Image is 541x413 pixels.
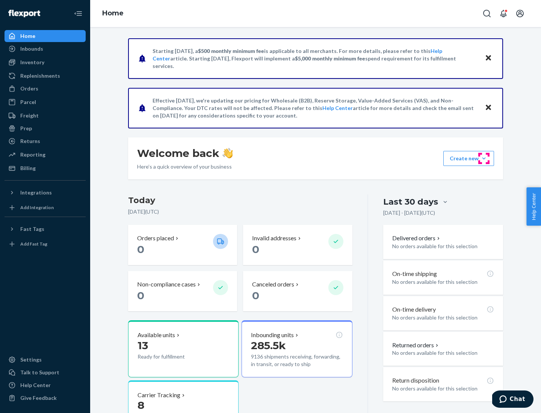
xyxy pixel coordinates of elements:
div: Last 30 days [383,196,438,208]
div: Add Integration [20,204,54,211]
button: Close [484,53,493,64]
p: No orders available for this selection [392,243,494,250]
span: 0 [137,289,144,302]
button: Give Feedback [5,392,86,404]
a: Inbounds [5,43,86,55]
span: $5,000 monthly minimum fee [295,55,365,62]
p: [DATE] ( UTC ) [128,208,352,216]
a: Reporting [5,149,86,161]
div: Reporting [20,151,45,158]
div: Help Center [20,381,51,389]
p: [DATE] - [DATE] ( UTC ) [383,209,435,217]
p: Invalid addresses [252,234,296,243]
p: Return disposition [392,376,439,385]
h3: Today [128,194,352,206]
h1: Welcome back [137,146,233,160]
div: Give Feedback [20,394,57,402]
span: $500 monthly minimum fee [198,48,264,54]
p: No orders available for this selection [392,349,494,357]
button: Help Center [526,187,541,226]
button: Integrations [5,187,86,199]
button: Invalid addresses 0 [243,225,352,265]
div: Fast Tags [20,225,44,233]
span: 0 [252,243,259,256]
a: Add Fast Tag [5,238,86,250]
div: Talk to Support [20,369,59,376]
p: On-time delivery [392,305,436,314]
a: Inventory [5,56,86,68]
button: Returned orders [392,341,440,350]
p: On-time shipping [392,270,437,278]
p: Available units [138,331,175,339]
a: Billing [5,162,86,174]
a: Orders [5,83,86,95]
div: Billing [20,164,36,172]
a: Settings [5,354,86,366]
span: 8 [138,399,144,411]
button: Delivered orders [392,234,441,243]
iframe: Opens a widget where you can chat to one of our agents [492,390,533,409]
p: Orders placed [137,234,174,243]
div: Freight [20,112,39,119]
p: Ready for fulfillment [138,353,207,360]
ol: breadcrumbs [96,3,130,24]
p: Effective [DATE], we're updating our pricing for Wholesale (B2B), Reserve Storage, Value-Added Se... [153,97,478,119]
button: Inbounding units285.5k9136 shipments receiving, forwarding, in transit, or ready to ship [242,320,352,377]
div: Integrations [20,189,52,196]
a: Home [5,30,86,42]
button: Open account menu [512,6,527,21]
a: Freight [5,110,86,122]
p: No orders available for this selection [392,385,494,392]
div: Prep [20,125,32,132]
a: Add Integration [5,202,86,214]
p: Inbounding units [251,331,294,339]
div: Settings [20,356,42,363]
p: Starting [DATE], a is applicable to all merchants. For more details, please refer to this article... [153,47,478,70]
div: Returns [20,137,40,145]
p: Canceled orders [252,280,294,289]
div: Orders [20,85,38,92]
a: Replenishments [5,70,86,82]
p: Carrier Tracking [138,391,180,399]
span: 285.5k [251,339,286,352]
a: Returns [5,135,86,147]
div: Home [20,32,35,40]
span: 13 [138,339,148,352]
button: Open Search Box [479,6,494,21]
div: Inbounds [20,45,43,53]
a: Home [102,9,124,17]
button: Available units13Ready for fulfillment [128,320,239,377]
img: hand-wave emoji [222,148,233,158]
button: Create new [443,151,494,166]
button: Open notifications [496,6,511,21]
button: Non-compliance cases 0 [128,271,237,311]
p: Here’s a quick overview of your business [137,163,233,170]
div: Parcel [20,98,36,106]
a: Parcel [5,96,86,108]
a: Prep [5,122,86,134]
p: Non-compliance cases [137,280,196,289]
span: 0 [252,289,259,302]
div: Replenishments [20,72,60,80]
p: No orders available for this selection [392,314,494,321]
div: Add Fast Tag [20,241,47,247]
button: Fast Tags [5,223,86,235]
span: 0 [137,243,144,256]
div: Inventory [20,59,44,66]
a: Help Center [322,105,353,111]
button: Close [484,102,493,113]
button: Orders placed 0 [128,225,237,265]
button: Close Navigation [71,6,86,21]
img: Flexport logo [8,10,40,17]
p: 9136 shipments receiving, forwarding, in transit, or ready to ship [251,353,343,368]
a: Help Center [5,379,86,391]
button: Canceled orders 0 [243,271,352,311]
button: Talk to Support [5,366,86,378]
p: No orders available for this selection [392,278,494,286]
